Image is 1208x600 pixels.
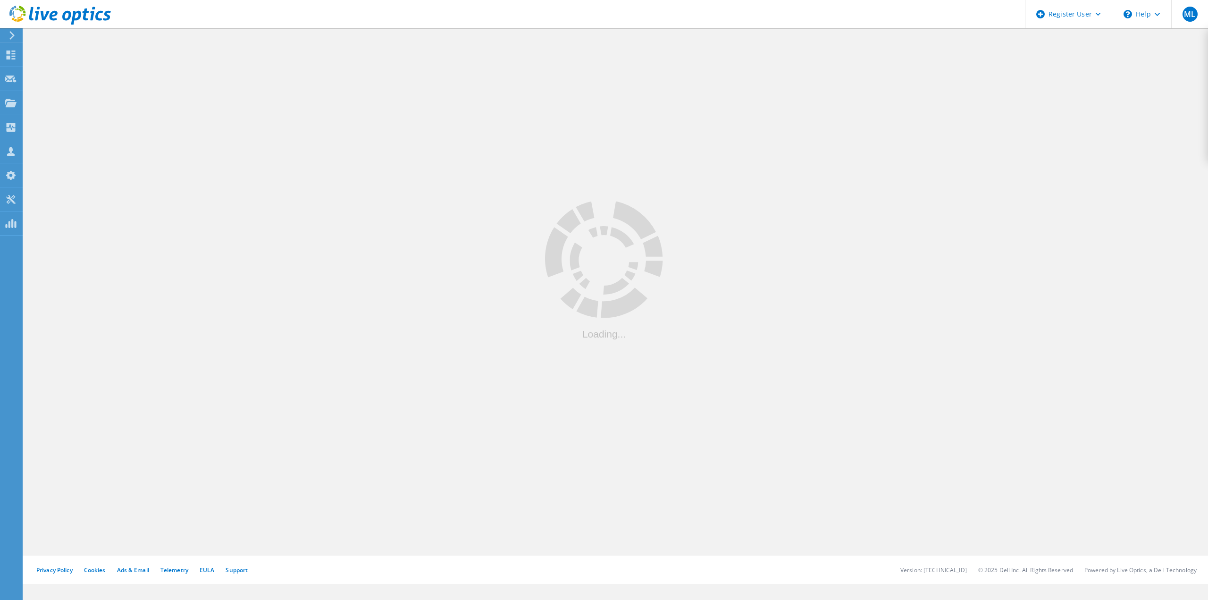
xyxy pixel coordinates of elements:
a: Privacy Policy [36,566,73,574]
a: EULA [200,566,214,574]
a: Ads & Email [117,566,149,574]
li: Powered by Live Optics, a Dell Technology [1084,566,1197,574]
a: Live Optics Dashboard [9,20,111,26]
li: Version: [TECHNICAL_ID] [900,566,967,574]
svg: \n [1124,10,1132,18]
a: Support [226,566,248,574]
div: Loading... [545,329,663,338]
a: Cookies [84,566,106,574]
li: © 2025 Dell Inc. All Rights Reserved [978,566,1073,574]
a: Telemetry [160,566,188,574]
span: ML [1184,10,1195,18]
